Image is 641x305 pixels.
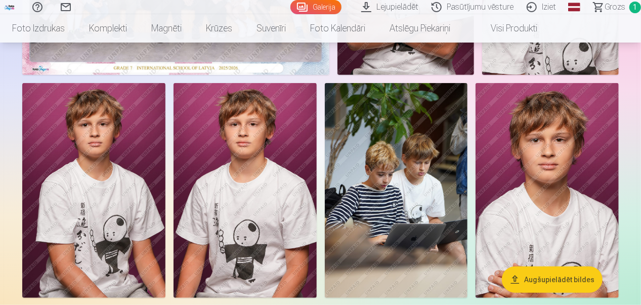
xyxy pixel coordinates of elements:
a: Foto kalendāri [298,14,377,43]
a: Komplekti [77,14,139,43]
a: Krūzes [194,14,244,43]
a: Magnēti [139,14,194,43]
button: Augšupielādēt bildes [502,266,603,293]
a: Suvenīri [244,14,298,43]
a: Visi produkti [462,14,549,43]
a: Atslēgu piekariņi [377,14,462,43]
span: 1 [629,2,641,13]
span: Grozs [605,1,625,13]
img: /fa1 [4,4,15,10]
